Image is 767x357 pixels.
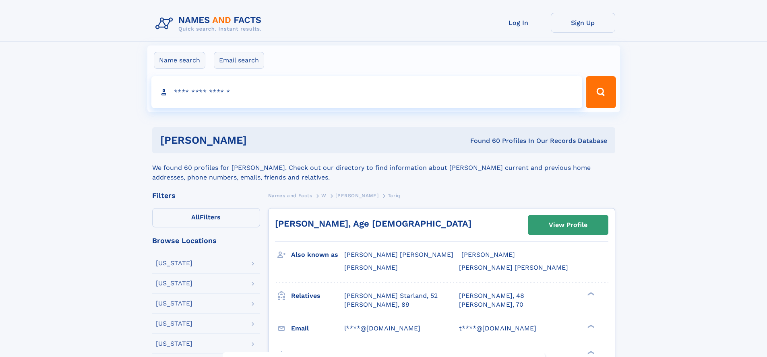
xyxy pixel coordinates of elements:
div: [US_STATE] [156,300,192,307]
label: Filters [152,208,260,227]
div: [US_STATE] [156,280,192,287]
button: Search Button [586,76,616,108]
a: [PERSON_NAME], 48 [459,291,524,300]
span: [PERSON_NAME] [335,193,378,198]
span: All [191,213,200,221]
a: View Profile [528,215,608,235]
img: Logo Names and Facts [152,13,268,35]
div: Filters [152,192,260,199]
a: [PERSON_NAME], Age [DEMOGRAPHIC_DATA] [275,219,471,229]
input: search input [151,76,583,108]
h3: Also known as [291,248,344,262]
span: [PERSON_NAME] [PERSON_NAME] [459,264,568,271]
span: [PERSON_NAME] [461,251,515,258]
span: [PERSON_NAME] [344,264,398,271]
a: Names and Facts [268,190,312,200]
span: [PERSON_NAME] [PERSON_NAME] [344,251,453,258]
div: View Profile [549,216,587,234]
div: Found 60 Profiles In Our Records Database [358,136,607,145]
div: [US_STATE] [156,260,192,266]
h3: Relatives [291,289,344,303]
div: ❯ [585,350,595,355]
a: [PERSON_NAME] [335,190,378,200]
a: W [321,190,327,200]
label: Name search [154,52,205,69]
span: Tariq [388,193,401,198]
div: ❯ [585,324,595,329]
div: We found 60 profiles for [PERSON_NAME]. Check out our directory to find information about [PERSON... [152,153,615,182]
span: W [321,193,327,198]
div: Browse Locations [152,237,260,244]
h1: [PERSON_NAME] [160,135,359,145]
a: [PERSON_NAME], 70 [459,300,523,309]
div: ❯ [585,291,595,296]
label: Email search [214,52,264,69]
a: Sign Up [551,13,615,33]
h3: Email [291,322,344,335]
a: Log In [486,13,551,33]
div: [US_STATE] [156,340,192,347]
a: [PERSON_NAME], 89 [344,300,409,309]
a: [PERSON_NAME] Starland, 52 [344,291,438,300]
div: [US_STATE] [156,320,192,327]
